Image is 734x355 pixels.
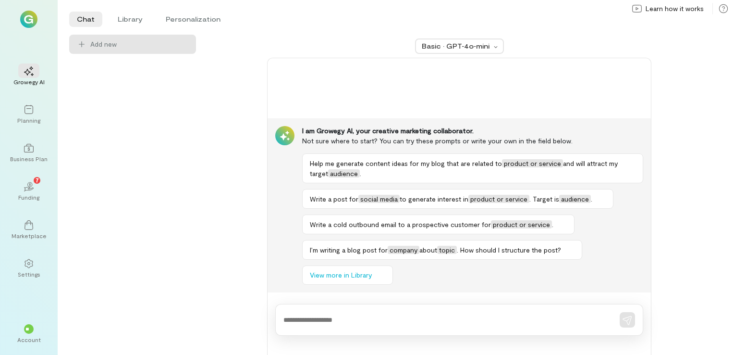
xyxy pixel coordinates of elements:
[457,246,561,254] span: . How should I structure the post?
[302,240,582,260] button: I’m writing a blog post forcompanyabouttopic. How should I structure the post?
[302,153,643,183] button: Help me generate content ideas for my blog that are related toproduct or serviceand will attract ...
[12,213,46,247] a: Marketplace
[310,220,491,228] span: Write a cold outbound email to a prospective customer for
[591,195,592,203] span: .
[69,12,102,27] li: Chat
[110,12,150,27] li: Library
[468,195,529,203] span: product or service
[529,195,559,203] span: . Target is
[90,39,188,49] span: Add new
[310,195,358,203] span: Write a post for
[422,41,491,51] div: Basic · GPT‑4o‑mini
[302,126,643,136] div: I am Growegy AI, your creative marketing collaborator.
[502,159,563,167] span: product or service
[552,220,553,228] span: .
[491,220,552,228] span: product or service
[13,78,45,86] div: Growegy AI
[419,246,437,254] span: about
[12,97,46,132] a: Planning
[302,266,393,285] button: View more in Library
[360,169,361,177] span: .
[158,12,228,27] li: Personalization
[12,59,46,93] a: Growegy AI
[646,4,704,13] span: Learn how it works
[36,176,39,184] span: 7
[12,232,47,240] div: Marketplace
[437,246,457,254] span: topic
[310,159,502,167] span: Help me generate content ideas for my blog that are related to
[310,270,372,280] span: View more in Library
[358,195,400,203] span: social media
[388,246,419,254] span: company
[328,169,360,177] span: audience
[18,193,39,201] div: Funding
[302,189,613,209] button: Write a post forsocial mediato generate interest inproduct or service. Target isaudience.
[310,246,388,254] span: I’m writing a blog post for
[18,270,40,278] div: Settings
[17,116,40,124] div: Planning
[559,195,591,203] span: audience
[302,136,643,146] div: Not sure where to start? You can try these prompts or write your own in the field below.
[17,336,41,343] div: Account
[12,136,46,170] a: Business Plan
[12,251,46,286] a: Settings
[400,195,468,203] span: to generate interest in
[12,174,46,209] a: Funding
[10,155,48,163] div: Business Plan
[302,215,575,234] button: Write a cold outbound email to a prospective customer forproduct or service.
